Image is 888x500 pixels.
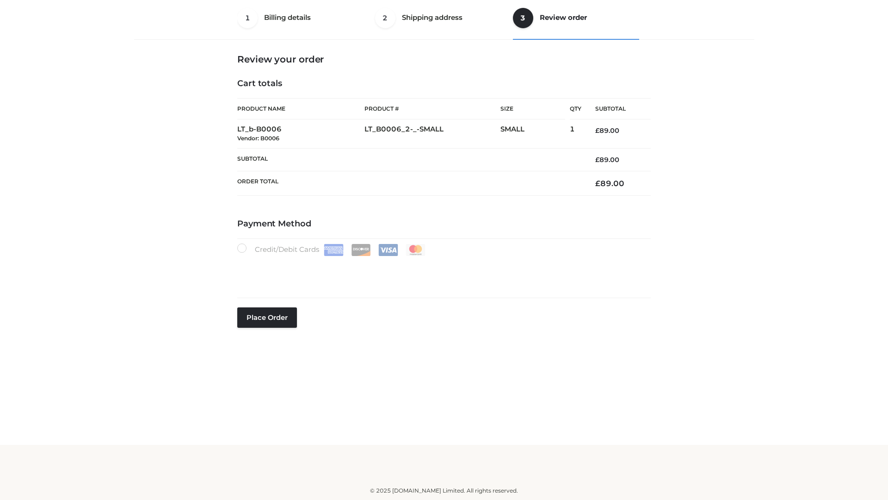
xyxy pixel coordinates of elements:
button: Place order [237,307,297,328]
td: SMALL [500,119,570,149]
label: Credit/Debit Cards [237,244,426,256]
img: Amex [324,244,344,256]
th: Subtotal [237,148,581,171]
th: Subtotal [581,99,651,119]
th: Size [500,99,565,119]
td: LT_B0006_2-_-SMALL [364,119,500,149]
img: Discover [351,244,371,256]
div: © 2025 [DOMAIN_NAME] Limited. All rights reserved. [137,486,751,495]
iframe: Secure payment input frame [235,254,649,288]
span: £ [595,179,600,188]
h4: Payment Method [237,219,651,229]
bdi: 89.00 [595,156,619,164]
img: Mastercard [406,244,425,256]
td: LT_b-B0006 [237,119,364,149]
th: Order Total [237,171,581,196]
small: Vendor: B0006 [237,135,279,142]
span: £ [595,126,599,135]
th: Product Name [237,98,364,119]
td: 1 [570,119,581,149]
bdi: 89.00 [595,126,619,135]
th: Product # [364,98,500,119]
bdi: 89.00 [595,179,624,188]
th: Qty [570,98,581,119]
span: £ [595,156,599,164]
img: Visa [378,244,398,256]
h3: Review your order [237,54,651,65]
h4: Cart totals [237,79,651,89]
